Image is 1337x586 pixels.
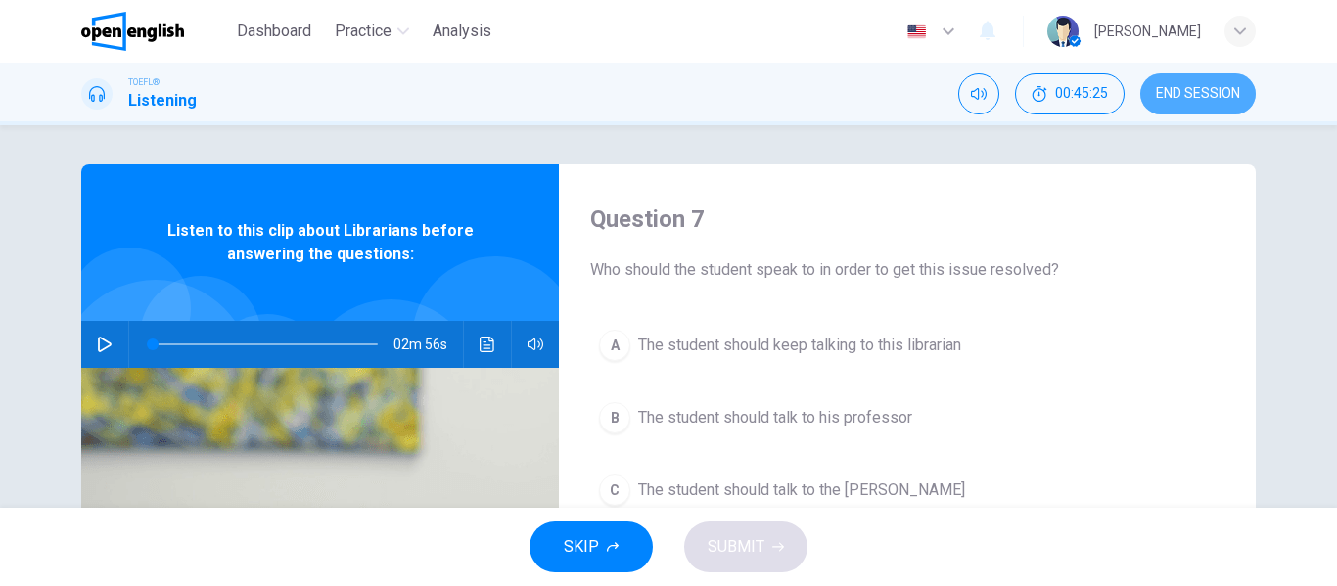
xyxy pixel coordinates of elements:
[599,474,630,506] div: C
[530,521,653,572] button: SKIP
[590,258,1224,282] span: Who should the student speak to in order to get this issue resolved?
[904,24,929,39] img: en
[1156,86,1240,102] span: END SESSION
[958,73,999,114] div: Mute
[590,393,1224,442] button: BThe student should talk to his professor
[590,203,1224,235] h4: Question 7
[128,89,197,113] h1: Listening
[1015,73,1125,114] button: 00:45:25
[81,12,229,51] a: OpenEnglish logo
[599,402,630,433] div: B
[638,334,961,357] span: The student should keep talking to this librarian
[638,406,912,429] span: The student should talk to his professor
[590,321,1224,370] button: AThe student should keep talking to this librarian
[472,321,503,368] button: Click to see the audio transcription
[335,20,392,43] span: Practice
[81,12,184,51] img: OpenEnglish logo
[128,75,160,89] span: TOEFL®
[1047,16,1079,47] img: Profile picture
[1094,20,1201,43] div: [PERSON_NAME]
[638,478,965,502] span: The student should talk to the [PERSON_NAME]
[237,20,311,43] span: Dashboard
[393,321,463,368] span: 02m 56s
[1055,86,1108,102] span: 00:45:25
[599,330,630,361] div: A
[327,14,417,49] button: Practice
[590,466,1224,515] button: CThe student should talk to the [PERSON_NAME]
[145,219,495,266] span: Listen to this clip about Librarians before answering the questions:
[229,14,319,49] button: Dashboard
[1015,73,1125,114] div: Hide
[425,14,499,49] button: Analysis
[1140,73,1256,114] button: END SESSION
[564,533,599,561] span: SKIP
[433,20,491,43] span: Analysis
